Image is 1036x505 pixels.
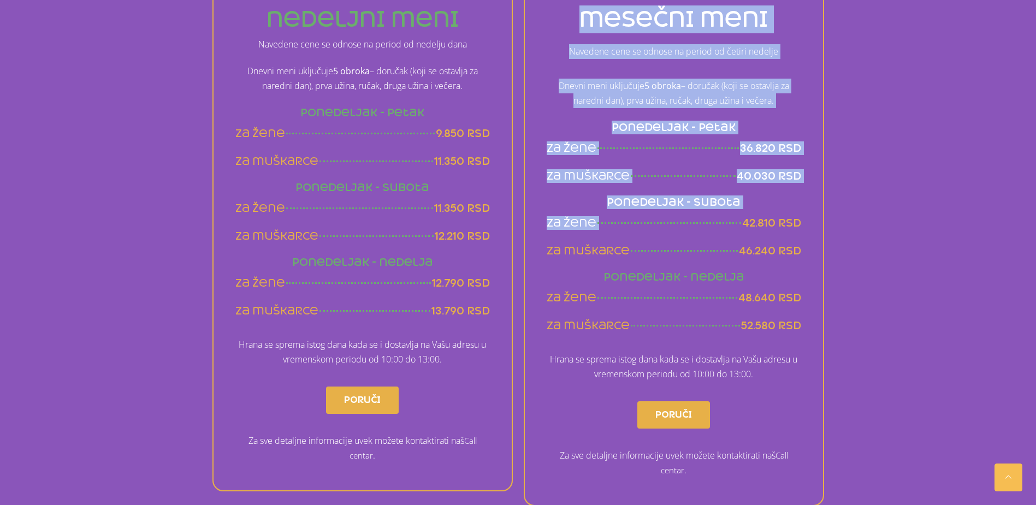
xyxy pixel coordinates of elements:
[235,257,490,268] h4: Ponedeljak - nedelja
[235,304,318,318] span: za muškarce
[436,127,490,140] span: 9.850 rsd
[235,229,318,243] span: za muškarce
[547,122,801,133] h4: Ponedeljak - Petak
[235,155,318,168] span: za muškarce
[739,244,801,258] span: 46.240 rsd
[235,276,285,290] span: za žene
[547,244,630,258] span: za muškarce
[547,9,801,30] h3: mesečni meni
[738,291,801,305] span: 48.640 rsd
[741,319,801,332] span: 52.580 rsd
[431,304,490,318] span: 13.790 rsd
[235,433,490,463] p: Za sve detaljne informacije uvek možete kontaktirati naš .
[547,291,596,305] span: za žene
[547,448,801,478] p: Za sve detaljne informacije uvek možete kontaktirati naš .
[547,197,801,207] h4: Ponedeljak - Subota
[235,64,490,93] p: Dnevni meni uključuje – doručak (koji se ostavlja za naredni dan), prva užina, ručak, druga užina...
[655,406,692,424] span: Poruči
[435,229,490,243] span: 12.210 rsd
[547,169,630,183] span: za muškarce
[235,39,490,50] div: Navedene cene se odnose na period od nedelju dana
[434,201,490,215] span: 11.350 rsd
[547,216,596,230] span: za žene
[547,272,801,282] h4: Ponedeljak - nedelja
[547,44,801,59] p: Navedene cene se odnose na period od četiri nedelje
[235,201,285,215] span: za žene
[742,216,801,230] span: 42.810 rsd
[235,337,490,367] p: Hrana se sprema istog dana kada se i dostavlja na Vašu adresu u vremenskom periodu od 10:00 do 13...
[547,352,801,382] p: Hrana se sprema istog dana kada se i dostavlja na Vašu adresu u vremenskom periodu od 10:00 do 13...
[333,65,370,77] strong: 5 obroka
[235,182,490,193] h4: Ponedeljak - Subota
[235,9,490,30] h3: nedeljni meni
[547,79,801,108] p: Dnevni meni uključuje – doručak (koji se ostavlja za naredni dan), prva užina, ručak, druga užina...
[235,127,285,140] span: za žene
[326,387,399,414] a: Poruči
[637,401,710,429] a: Poruči
[434,155,490,168] span: 11.350 rsd
[432,276,490,290] span: 12.790 rsd
[344,391,381,409] span: Poruči
[547,141,596,155] span: za žene
[644,80,681,92] strong: 5 obroka
[235,108,490,118] h4: Ponedeljak - Petak
[547,319,630,332] span: za muškarce
[737,169,801,183] span: 40.030 rsd
[740,141,801,155] span: 36.820 rsd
